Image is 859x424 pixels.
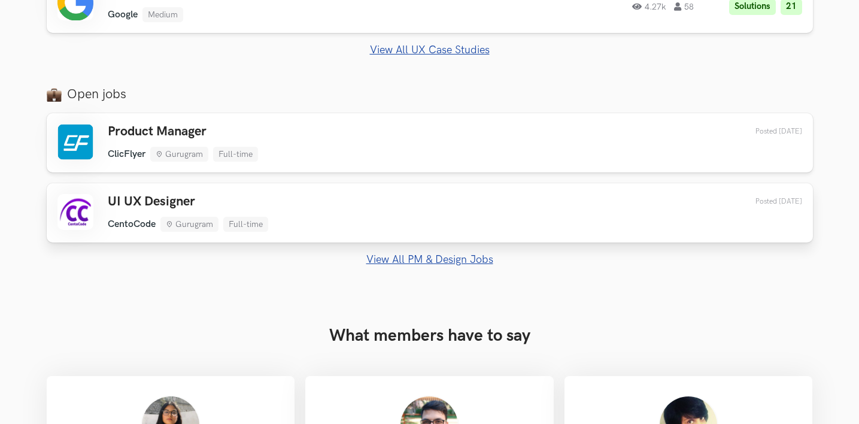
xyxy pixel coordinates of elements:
[47,253,813,266] a: View All PM & Design Jobs
[727,197,802,206] div: 06th Sep
[47,183,813,243] a: UI UX Designer CentoCode Gurugram Full-time Posted [DATE]
[150,147,208,162] li: Gurugram
[213,147,258,162] li: Full-time
[674,2,694,11] span: 58
[108,124,258,140] h3: Product Manager
[108,149,145,160] li: ClicFlyer
[47,326,813,346] h3: What members have to say
[47,86,813,102] label: Open jobs
[142,7,183,22] li: Medium
[108,219,156,230] li: CentoCode
[108,9,138,20] li: Google
[47,87,62,102] img: briefcase_emoji.png
[47,44,813,56] a: View All UX Case Studies
[160,217,218,232] li: Gurugram
[223,217,268,232] li: Full-time
[108,194,268,210] h3: UI UX Designer
[47,113,813,172] a: Product Manager ClicFlyer Gurugram Full-time Posted [DATE]
[727,127,802,136] div: 08th Sep
[632,2,666,11] span: 4.27k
